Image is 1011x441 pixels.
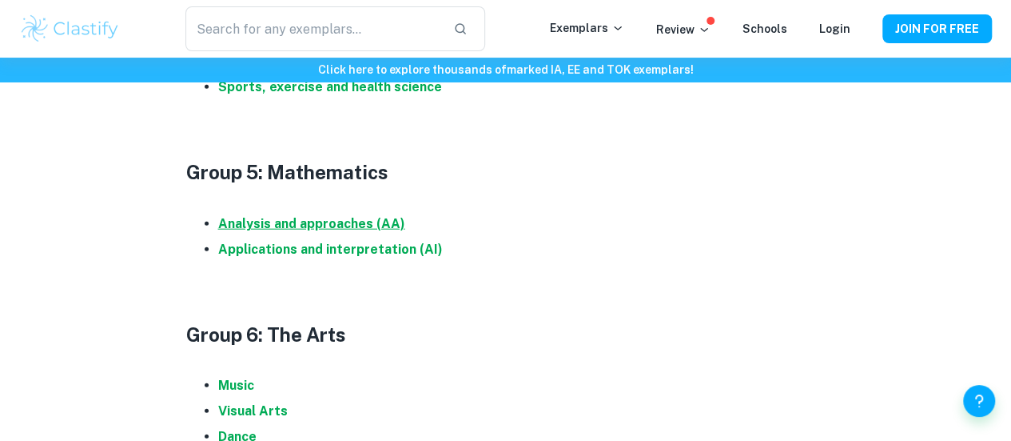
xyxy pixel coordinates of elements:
h3: Group 5: Mathematics [186,158,826,186]
a: Schools [742,22,787,35]
input: Search for any exemplars... [185,6,441,51]
h6: Click here to explore thousands of marked IA, EE and TOK exemplars ! [3,61,1008,78]
a: Music [218,378,254,393]
button: JOIN FOR FREE [882,14,992,43]
a: Analysis and approaches (AA) [218,216,405,231]
a: Applications and interpretation (AI) [218,242,443,257]
h3: Group 6: The Arts [186,320,826,349]
img: Clastify logo [19,13,121,45]
button: Help and Feedback [963,385,995,417]
p: Exemplars [550,19,624,37]
a: Login [819,22,850,35]
p: Review [656,21,710,38]
a: Visual Arts [218,403,288,419]
a: Sports, exercise and health science [218,79,442,94]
